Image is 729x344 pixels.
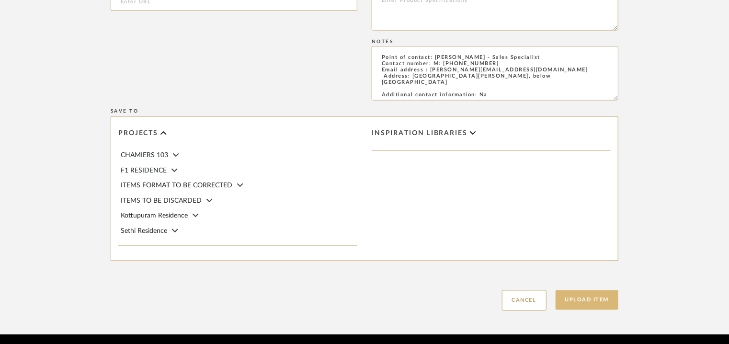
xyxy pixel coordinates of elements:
[111,109,618,115] div: Save To
[372,130,467,138] span: Inspiration libraries
[121,168,167,174] span: F1 RESIDENCE
[121,198,202,205] span: ITEMS TO BE DISCARDED
[502,290,547,311] button: Cancel
[372,39,618,45] div: Notes
[121,228,167,235] span: Sethi Residence
[121,183,232,189] span: ITEMS FORMAT TO BE CORRECTED
[118,130,158,138] span: Projects
[121,152,168,159] span: CHAMIERS 103
[121,213,188,219] span: Kottupuram Residence
[556,290,619,310] button: Upload Item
